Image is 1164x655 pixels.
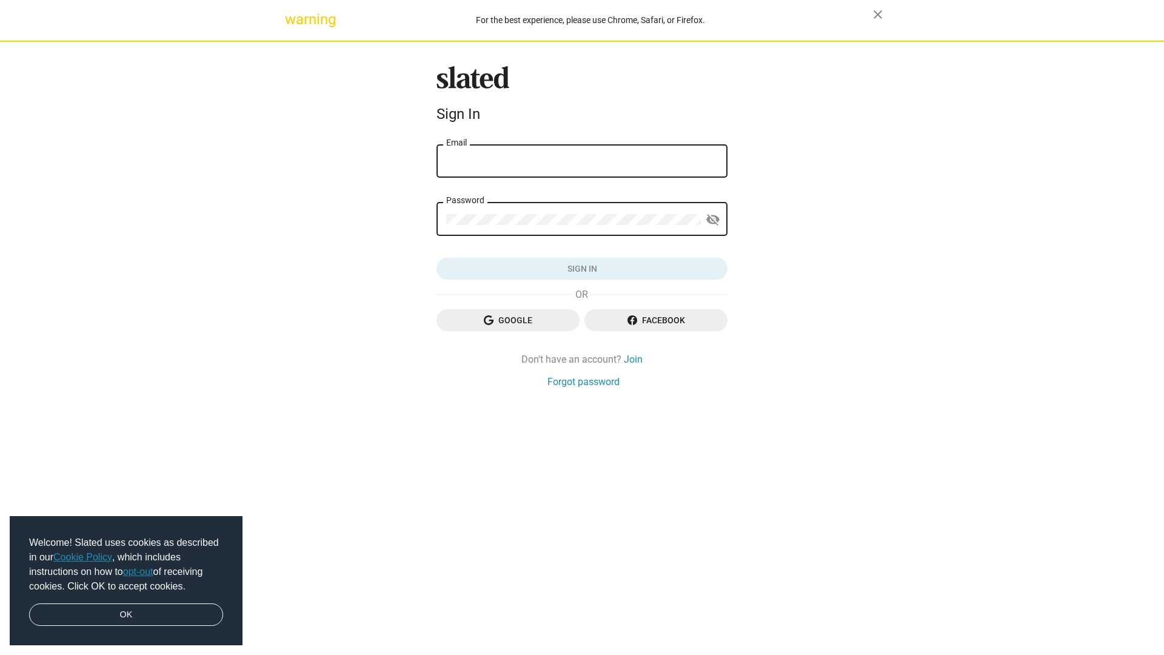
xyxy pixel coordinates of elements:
button: Show password [701,208,725,232]
div: cookieconsent [10,516,242,646]
a: dismiss cookie message [29,603,223,626]
span: Facebook [594,309,718,331]
button: Facebook [584,309,727,331]
div: Sign In [436,106,727,123]
span: Google [446,309,570,331]
mat-icon: close [871,7,885,22]
div: Don't have an account? [436,353,727,366]
a: Forgot password [547,375,620,388]
button: Google [436,309,580,331]
span: Welcome! Slated uses cookies as described in our , which includes instructions on how to of recei... [29,536,223,594]
a: Cookie Policy [53,552,112,562]
sl-branding: Sign In [436,66,727,128]
a: opt-out [123,566,153,577]
div: For the best experience, please use Chrome, Safari, or Firefox. [308,12,873,29]
mat-icon: warning [285,12,299,27]
a: Join [624,353,643,366]
mat-icon: visibility_off [706,210,720,229]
